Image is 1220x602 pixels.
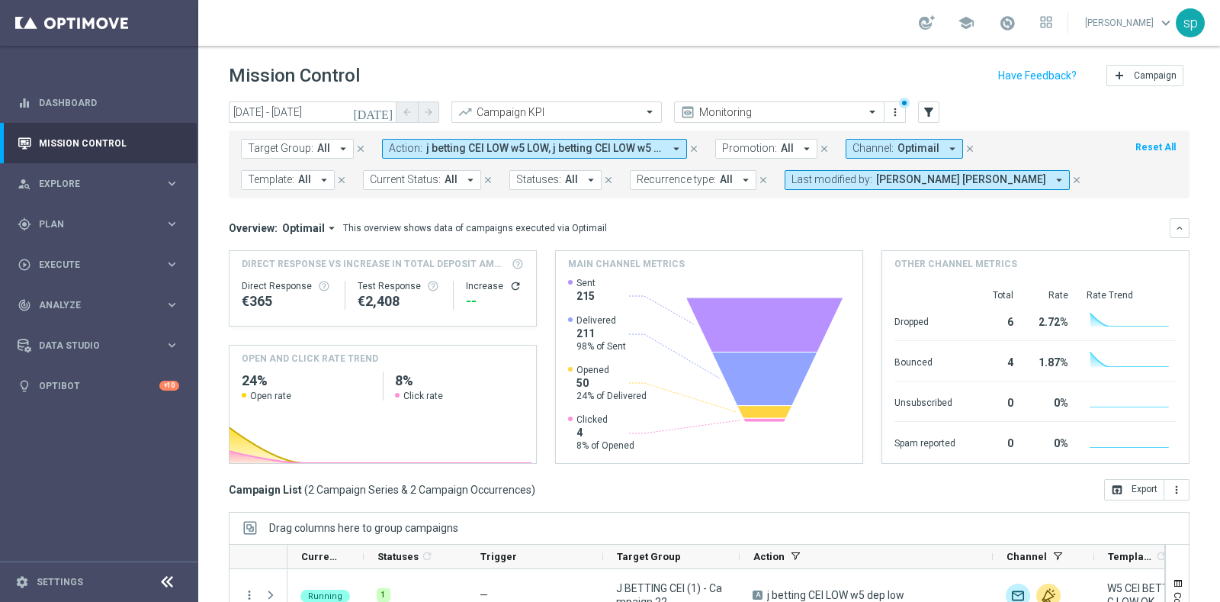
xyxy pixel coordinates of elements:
div: There are unsaved changes [899,98,910,108]
button: Reset All [1134,139,1177,156]
span: All [298,173,311,186]
span: j betting CEI LOW w5 LOW j betting CEI LOW w5 dep low [426,142,663,155]
i: keyboard_arrow_right [165,338,179,353]
i: more_vert [889,106,901,118]
button: close [602,172,615,188]
span: Optimail [897,142,939,155]
button: Optimail arrow_drop_down [278,221,343,235]
ng-select: Campaign KPI [451,101,662,123]
a: [PERSON_NAME]keyboard_arrow_down [1084,11,1176,34]
h2: 8% [395,372,524,390]
i: arrow_back [402,107,413,118]
div: gps_fixed Plan keyboard_arrow_right [17,218,180,230]
a: Optibot [39,365,159,406]
div: Increase [466,280,524,292]
button: play_circle_outline Execute keyboard_arrow_right [17,259,180,271]
a: Dashboard [39,82,179,123]
span: 8% of Opened [576,439,634,452]
span: Recurrence type: [637,173,716,186]
button: keyboard_arrow_down [1170,218,1189,238]
button: Promotion: All arrow_drop_down [715,139,817,159]
span: All [565,173,578,186]
span: Statuses: [516,173,561,186]
div: Execute [18,258,165,272]
button: Current Status: All arrow_drop_down [363,170,481,190]
div: Mission Control [18,123,179,163]
i: filter_alt [922,105,936,119]
i: gps_fixed [18,217,31,231]
a: Settings [37,578,83,587]
span: 211 [576,327,626,340]
span: Action: [389,142,422,155]
button: close [687,140,701,157]
span: Click rate [403,390,443,402]
h4: OPEN AND CLICK RATE TREND [242,352,378,365]
button: close [354,140,368,157]
div: Dashboard [18,82,179,123]
i: close [819,143,830,154]
div: 2.72% [1032,308,1068,333]
div: Spam reported [894,430,955,454]
span: All [720,173,733,186]
h3: Overview: [229,221,278,235]
button: lightbulb Optibot +10 [17,380,180,392]
span: 50 [576,376,647,390]
span: Explore [39,179,165,188]
span: Calculate column [419,548,433,565]
i: settings [15,575,29,589]
span: Data Studio [39,341,165,350]
span: ) [531,483,535,497]
button: filter_alt [918,101,939,123]
i: arrow_drop_down [584,173,598,187]
div: €2,408 [358,292,441,311]
span: All [781,142,794,155]
span: A [753,591,762,600]
i: preview [680,105,695,120]
i: arrow_drop_down [317,173,331,187]
button: [DATE] [351,101,396,124]
div: Plan [18,217,165,231]
i: keyboard_arrow_right [165,257,179,272]
span: — [480,589,488,601]
span: Current Status [301,551,338,562]
span: Calculate column [1153,548,1167,565]
i: arrow_drop_down [325,221,339,235]
div: sp [1176,8,1205,37]
button: add Campaign [1106,65,1183,86]
button: close [963,140,977,157]
div: person_search Explore keyboard_arrow_right [17,178,180,190]
div: Test Response [358,280,441,292]
div: track_changes Analyze keyboard_arrow_right [17,299,180,311]
i: open_in_browser [1111,484,1123,496]
button: refresh [509,280,522,292]
div: Rate Trend [1087,289,1177,301]
button: arrow_back [396,101,418,123]
span: Drag columns here to group campaigns [269,522,458,534]
i: close [689,143,699,154]
div: 0% [1032,430,1068,454]
div: 1.87% [1032,349,1068,373]
div: 6 [974,308,1013,333]
div: 0 [974,389,1013,414]
span: 24% of Delivered [576,390,647,402]
span: Execute [39,260,165,269]
i: [DATE] [353,105,394,119]
i: keyboard_arrow_down [1174,223,1185,233]
div: Mission Control [17,137,180,150]
div: +10 [159,381,179,391]
span: Channel: [852,142,894,155]
div: 4 [974,349,1013,373]
span: ( [304,483,308,497]
span: 98% of Sent [576,340,626,353]
i: equalizer [18,96,31,110]
i: arrow_drop_down [669,142,683,156]
i: keyboard_arrow_right [165,176,179,191]
h1: Mission Control [229,65,360,87]
i: trending_up [457,105,473,120]
div: -- [466,292,524,311]
span: 215 [576,289,596,303]
i: keyboard_arrow_right [165,217,179,231]
div: 0 [974,430,1013,454]
div: Rate [1032,289,1068,301]
div: 0% [1032,389,1068,414]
